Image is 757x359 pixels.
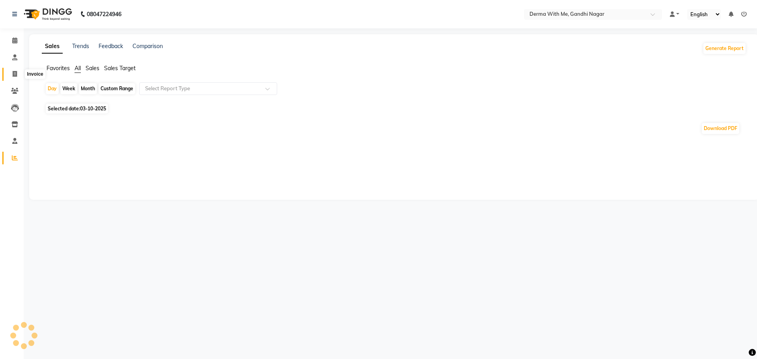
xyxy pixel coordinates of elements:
[79,83,97,94] div: Month
[104,65,136,72] span: Sales Target
[47,65,70,72] span: Favorites
[20,3,74,25] img: logo
[25,69,45,79] div: Invoice
[87,3,121,25] b: 08047224946
[60,83,77,94] div: Week
[702,123,739,134] button: Download PDF
[46,83,59,94] div: Day
[72,43,89,50] a: Trends
[46,104,108,113] span: Selected date:
[703,43,746,54] button: Generate Report
[99,83,135,94] div: Custom Range
[86,65,99,72] span: Sales
[132,43,163,50] a: Comparison
[80,106,106,112] span: 03-10-2025
[99,43,123,50] a: Feedback
[75,65,81,72] span: All
[42,39,63,54] a: Sales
